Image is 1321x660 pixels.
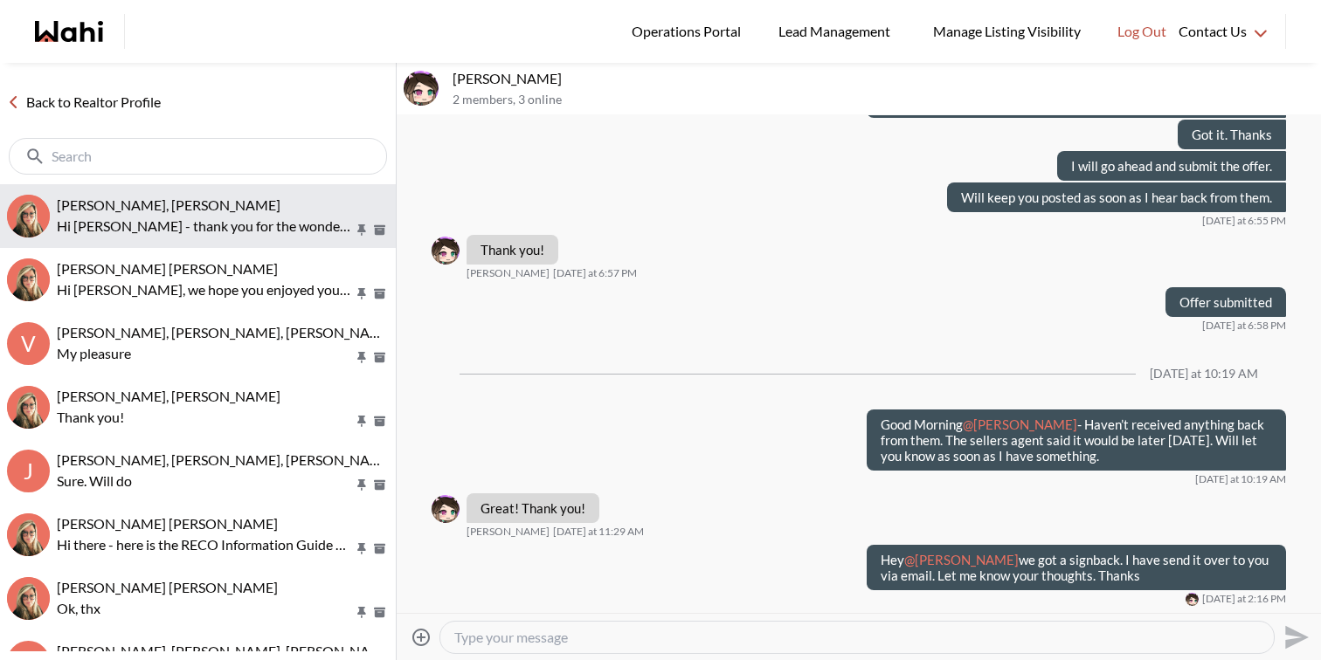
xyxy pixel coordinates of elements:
img: l [432,495,460,523]
button: Pin [354,223,370,237]
span: [PERSON_NAME], [PERSON_NAME], [PERSON_NAME], [PERSON_NAME] [57,324,509,340]
span: [PERSON_NAME], [PERSON_NAME], [PERSON_NAME] [57,643,395,659]
p: My pleasure [57,343,354,364]
div: Hannan Hussen, Barbara [7,513,50,556]
p: 2 members , 3 online [453,93,1314,107]
div: V [7,322,50,365]
button: Archive [370,223,389,237]
p: Offer submitted [1179,294,1272,310]
span: Manage Listing Visibility [928,20,1086,43]
button: Archive [370,350,389,365]
time: 2025-09-30T18:16:10.301Z [1202,592,1286,606]
div: liuhong chen [432,495,460,523]
span: [PERSON_NAME] [467,266,550,280]
p: Ok, thx [57,598,354,619]
div: liuhong chen [1186,593,1199,606]
span: Operations Portal [632,20,747,43]
button: Pin [354,541,370,556]
p: Hi [PERSON_NAME] - thank you for the wonderful review! Very much appreciated [57,216,354,237]
button: Send [1275,617,1314,657]
p: [PERSON_NAME] [453,70,1314,87]
div: Meghan DuCille, Barbara [7,258,50,301]
p: Got it. Thanks [1192,127,1272,142]
span: @[PERSON_NAME] [963,416,1077,432]
input: Search [52,148,348,165]
p: Hi [PERSON_NAME], we hope you enjoyed your showings! Did the properties meet your criteria? What ... [57,279,354,300]
textarea: Type your message [454,629,1260,646]
time: 2025-09-29T22:55:11.804Z [1202,214,1286,228]
span: [PERSON_NAME], [PERSON_NAME] [57,388,280,404]
button: Pin [354,414,370,429]
p: Hey we got a signback. I have send it over to you via email. Let me know your thoughts. Thanks [881,552,1272,583]
div: David Rodriguez, Barbara [7,195,50,237]
span: Lead Management [778,20,896,43]
img: l [1186,593,1199,606]
div: Volodymyr Vozniak, Barb [7,386,50,429]
p: Sure. Will do [57,471,354,492]
div: liuhong chen, Faraz [404,71,439,106]
button: Pin [354,478,370,492]
p: Will keep you posted as soon as I hear back from them. [961,189,1272,205]
div: J [7,450,50,492]
time: 2025-09-30T14:19:38.567Z [1195,472,1286,486]
img: D [7,195,50,237]
img: l [432,237,460,265]
p: Thank you! [57,407,354,428]
div: [DATE] at 10:19 AM [1150,367,1258,382]
img: A [7,577,50,620]
time: 2025-09-30T15:29:13.029Z [553,525,644,539]
p: Thank you! [481,242,544,258]
p: Hi there - here is the RECO Information Guide we discussed, you can also find it in email we sent... [57,534,354,555]
button: Archive [370,286,389,301]
button: Pin [354,350,370,365]
p: Great! Thank you! [481,500,585,516]
img: M [7,258,50,301]
p: Good Morning - Haven’t received anything back from them. The sellers agent said it would be later... [881,416,1272,464]
span: Log Out [1117,20,1166,43]
time: 2025-09-29T22:57:44.486Z [553,266,637,280]
p: I will go ahead and submit the offer. [1071,158,1272,174]
button: Archive [370,605,389,620]
div: liuhong chen [432,237,460,265]
button: Archive [370,414,389,429]
span: [PERSON_NAME], [PERSON_NAME], [PERSON_NAME] [57,451,395,468]
a: Wahi homepage [35,21,103,42]
button: Archive [370,478,389,492]
div: Arek Klauza, Barbara [7,577,50,620]
button: Pin [354,605,370,620]
time: 2025-09-29T22:58:02.574Z [1202,319,1286,333]
img: H [7,513,50,556]
img: l [404,71,439,106]
span: [PERSON_NAME], [PERSON_NAME] [57,196,280,213]
span: @[PERSON_NAME] [904,552,1019,567]
button: Pin [354,286,370,301]
span: [PERSON_NAME] [PERSON_NAME] [57,260,278,277]
button: Archive [370,541,389,556]
img: V [7,386,50,429]
span: [PERSON_NAME] [PERSON_NAME] [57,515,278,532]
span: [PERSON_NAME] [467,525,550,539]
span: [PERSON_NAME] [PERSON_NAME] [57,579,278,595]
